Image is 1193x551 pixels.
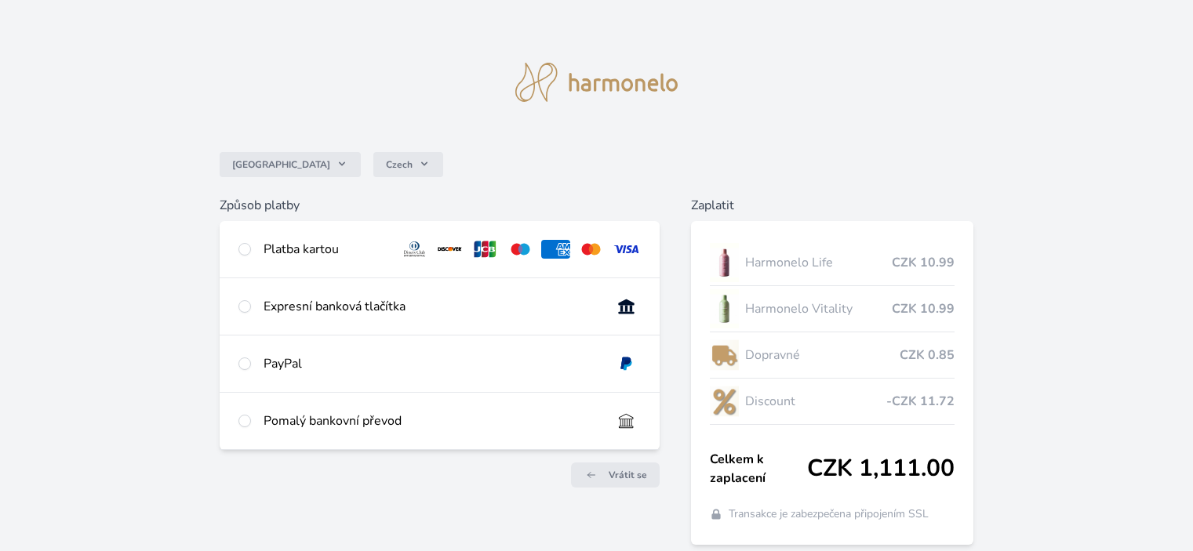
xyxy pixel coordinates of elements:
img: visa.svg [612,240,641,259]
span: CZK 10.99 [892,299,955,318]
img: logo.svg [515,63,678,102]
div: Expresní banková tlačítka [264,297,598,316]
img: CLEAN_VITALITY_se_stinem_x-lo.jpg [710,289,740,328]
span: CZK 0.85 [900,346,955,364]
span: CZK 10.99 [892,253,955,272]
span: [GEOGRAPHIC_DATA] [232,158,330,171]
span: Dopravné [745,346,899,364]
img: discover.svg [435,240,464,259]
img: diners.svg [400,240,429,259]
img: onlineBanking_CZ.svg [612,297,641,316]
span: Harmonelo Vitality [745,299,891,318]
img: CLEAN_LIFE_se_stinem_x-lo.jpg [710,243,740,282]
div: Platba kartou [264,240,387,259]
span: Discount [745,392,886,411]
span: -CZK 11.72 [886,392,955,411]
img: mc.svg [576,240,606,259]
img: jcb.svg [471,240,500,259]
img: maestro.svg [506,240,535,259]
span: Transakce je zabezpečena připojením SSL [729,506,929,522]
span: CZK 1,111.00 [807,455,955,483]
div: PayPal [264,354,598,373]
img: paypal.svg [612,354,641,373]
img: bankTransfer_IBAN.svg [612,411,641,430]
h6: Způsob platby [220,196,659,215]
img: delivery-lo.png [710,335,740,375]
h6: Zaplatit [691,196,973,215]
a: Vrátit se [571,462,660,488]
img: amex.svg [541,240,570,259]
span: Vrátit se [609,469,647,481]
div: Pomalý bankovní převod [264,411,598,430]
img: discount-lo.png [710,382,740,421]
span: Celkem k zaplacení [710,450,807,488]
button: [GEOGRAPHIC_DATA] [220,152,361,177]
button: Czech [373,152,443,177]
span: Czech [386,158,413,171]
span: Harmonelo Life [745,253,891,272]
